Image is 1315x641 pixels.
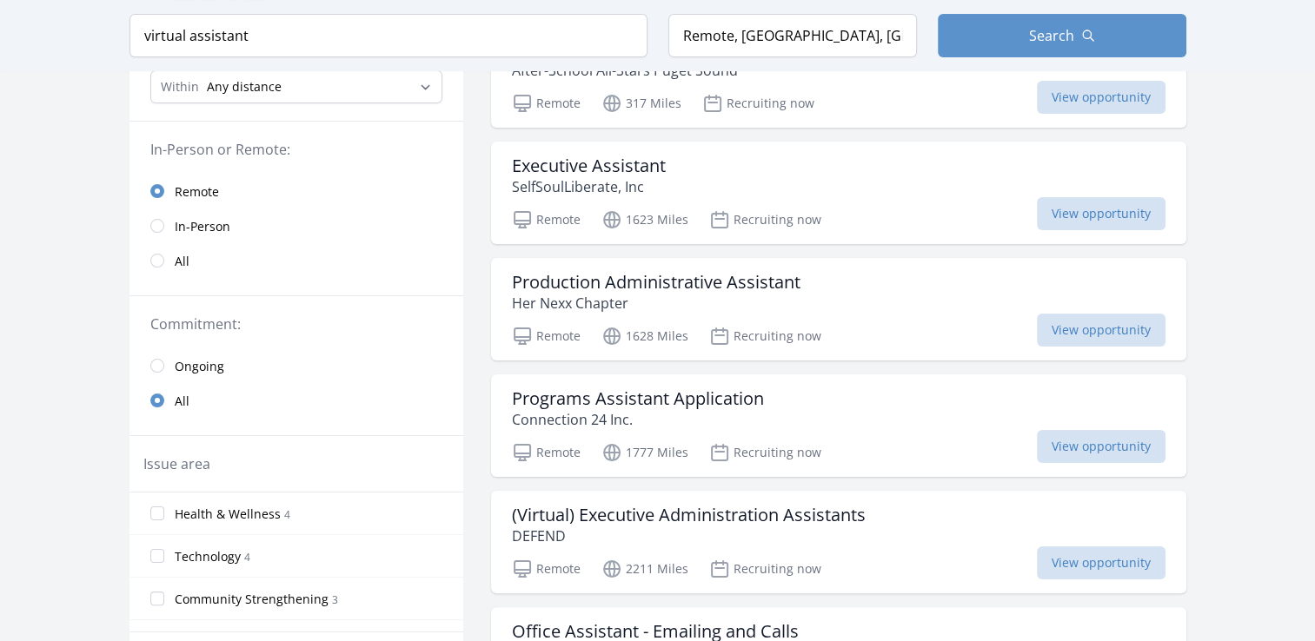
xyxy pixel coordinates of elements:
span: In-Person [175,218,230,235]
p: Her Nexx Chapter [512,293,800,314]
p: Connection 24 Inc. [512,409,764,430]
input: Technology 4 [150,549,164,563]
span: Technology [175,548,241,565]
p: Recruiting now [709,326,821,347]
p: Remote [512,326,581,347]
span: 3 [332,592,338,607]
span: View opportunity [1037,430,1166,463]
span: View opportunity [1037,546,1166,579]
p: Recruiting now [702,93,814,114]
span: Ongoing [175,358,224,375]
p: 1628 Miles [601,326,688,347]
p: Remote [512,209,581,230]
p: Recruiting now [709,558,821,579]
p: Remote [512,558,581,579]
h3: Production Administrative Assistant [512,272,800,293]
span: Health & Wellness [175,506,281,523]
a: Ongoing [130,348,463,383]
input: Location [668,14,917,57]
legend: Commitment: [150,314,442,334]
p: 317 Miles [601,93,681,114]
legend: In-Person or Remote: [150,139,442,160]
a: In-Person [130,208,463,243]
select: Search Radius [150,70,442,103]
a: All [130,243,463,278]
input: Health & Wellness 4 [150,506,164,520]
p: 1777 Miles [601,442,688,463]
a: Programs Assistant Application Connection 24 Inc. Remote 1777 Miles Recruiting now View opportunity [491,374,1186,477]
span: All [175,253,189,270]
h3: Programs Assistant Application [512,388,764,409]
p: Recruiting now [709,209,821,230]
p: 1623 Miles [601,209,688,230]
h3: Executive Assistant [512,155,666,176]
button: Search [938,14,1186,57]
a: Virtual Program Assistant Volunteer After-School All-Stars Puget Sound Remote 317 Miles Recruitin... [491,25,1186,128]
span: View opportunity [1037,81,1166,114]
span: View opportunity [1037,314,1166,347]
span: Remote [175,183,219,201]
input: Keyword [130,14,648,57]
p: 2211 Miles [601,558,688,579]
a: All [130,383,463,418]
p: SelfSoulLiberate, Inc [512,176,666,197]
p: Recruiting now [709,442,821,463]
p: DEFEND [512,525,866,546]
legend: Issue area [143,453,210,474]
a: Executive Assistant SelfSoulLiberate, Inc Remote 1623 Miles Recruiting now View opportunity [491,142,1186,244]
span: 4 [284,507,290,522]
a: (Virtual) Executive Administration Assistants DEFEND Remote 2211 Miles Recruiting now View opport... [491,491,1186,593]
a: Production Administrative Assistant Her Nexx Chapter Remote 1628 Miles Recruiting now View opport... [491,258,1186,360]
span: View opportunity [1037,197,1166,230]
span: All [175,393,189,410]
h3: (Virtual) Executive Administration Assistants [512,505,866,525]
span: Search [1029,25,1074,46]
span: Community Strengthening [175,591,329,608]
p: Remote [512,442,581,463]
input: Community Strengthening 3 [150,591,164,605]
a: Remote [130,174,463,208]
span: 4 [244,550,250,565]
p: Remote [512,93,581,114]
